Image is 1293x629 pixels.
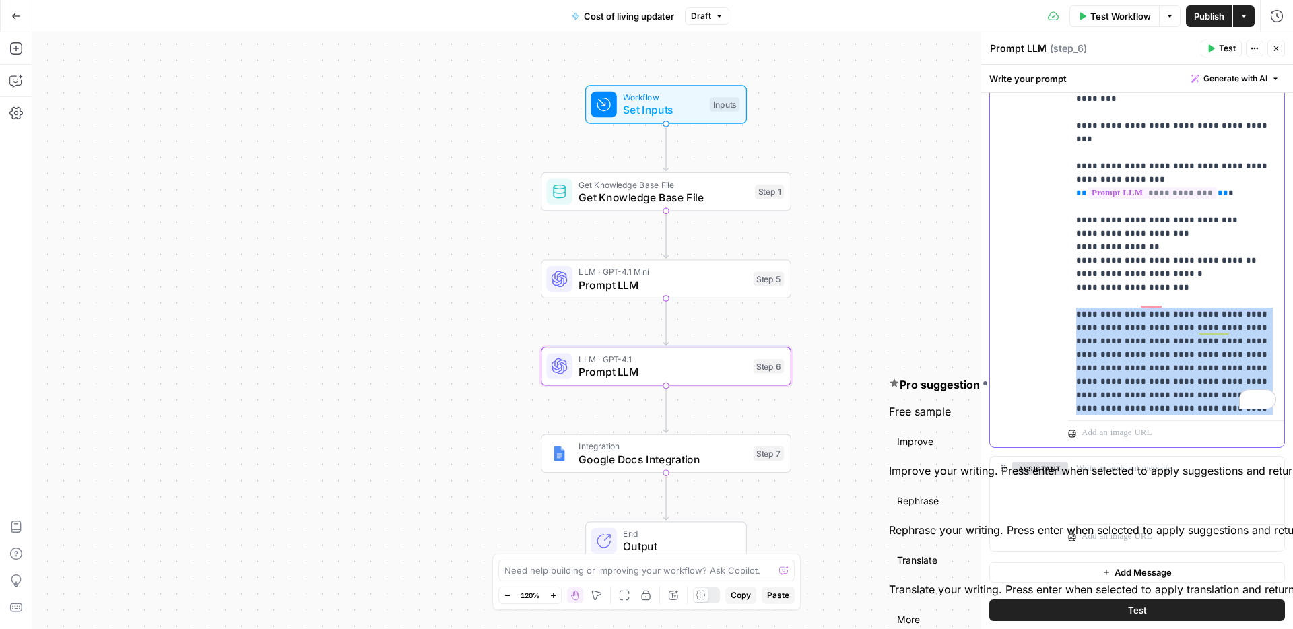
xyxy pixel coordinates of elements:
[552,445,568,461] img: Instagram%20post%20-%201%201.png
[623,102,703,118] span: Set Inputs
[521,590,539,601] span: 120%
[578,364,747,380] span: Prompt LLM
[663,211,668,258] g: Edge from step_1 to step_5
[541,434,791,473] div: IntegrationGoogle Docs IntegrationStep 7
[754,359,785,374] div: Step 6
[541,259,791,298] div: LLM · GPT-4.1 MiniPrompt LLMStep 5
[1050,42,1087,55] span: ( step_6 )
[541,347,791,386] div: LLM · GPT-4.1Prompt LLMStep 6
[578,440,747,453] span: Integration
[578,451,747,467] span: Google Docs Integration
[541,521,791,560] div: EndOutput
[663,298,668,345] g: Edge from step_5 to step_6
[578,178,748,191] span: Get Knowledge Base File
[578,352,747,365] span: LLM · GPT-4.1
[725,587,756,604] button: Copy
[754,446,785,461] div: Step 7
[578,189,748,205] span: Get Knowledge Base File
[754,271,785,286] div: Step 5
[762,587,795,604] button: Paste
[663,473,668,520] g: Edge from step_7 to end
[1201,40,1242,57] button: Test
[1186,70,1285,88] button: Generate with AI
[541,85,791,124] div: WorkflowSet InputsInputs
[767,589,789,601] span: Paste
[990,42,1047,55] textarea: Prompt LLM
[623,527,733,540] span: End
[623,91,703,104] span: Workflow
[710,97,739,112] div: Inputs
[663,124,668,171] g: Edge from start to step_1
[578,277,747,293] span: Prompt LLM
[731,589,751,601] span: Copy
[981,65,1293,92] div: Write your prompt
[663,386,668,433] g: Edge from step_6 to step_7
[623,538,733,554] span: Output
[1203,73,1267,85] span: Generate with AI
[541,172,791,211] div: Get Knowledge Base FileGet Knowledge Base FileStep 1
[755,185,784,199] div: Step 1
[1219,42,1236,55] span: Test
[578,265,747,278] span: LLM · GPT-4.1 Mini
